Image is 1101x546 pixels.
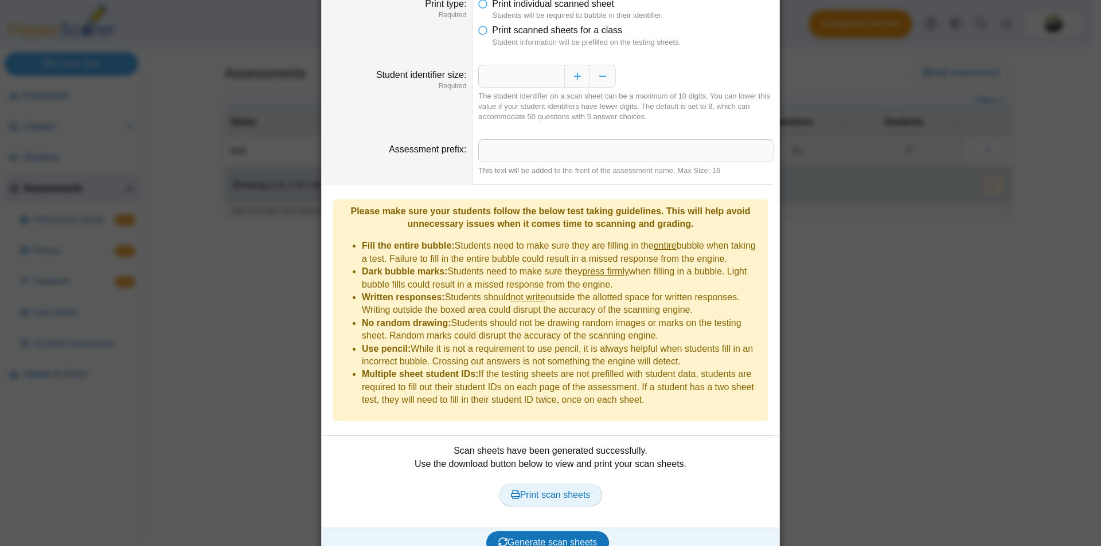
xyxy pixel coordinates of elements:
[362,369,479,379] b: Multiple sheet student IDs:
[511,490,591,500] span: Print scan sheets
[327,10,466,20] dfn: Required
[654,241,677,250] u: entire
[492,10,774,21] dfn: Students will be required to bubble in their identifier.
[510,292,545,302] u: not write
[499,484,603,506] a: Print scan sheets
[582,266,629,276] u: press firmly
[362,343,762,368] li: While it is not a requirement to use pencil, it is always helpful when students fill in an incorr...
[362,266,447,276] b: Dark bubble marks:
[362,239,762,265] li: Students need to make sure they are filling in the bubble when taking a test. Failure to fill in ...
[492,25,622,35] span: Print scanned sheets for a class
[362,265,762,291] li: Students need to make sure they when filling in a bubble. Light bubble fills could result in a mi...
[327,445,774,519] div: Scan sheets have been generated successfully. Use the download button below to view and print you...
[478,166,774,176] div: This text will be added to the front of the assessment name. Max Size: 16
[492,37,774,48] dfn: Student information will be prefilled on the testing sheets.
[389,144,466,154] label: Assessment prefix
[362,317,762,343] li: Students should not be drawing random images or marks on the testing sheet. Random marks could di...
[350,206,750,229] b: Please make sure your students follow the below test taking guidelines. This will help avoid unne...
[478,91,774,123] div: The student identifier on a scan sheet can be a maximum of 10 digits. You can lower this value if...
[564,65,590,88] button: Increase
[327,81,466,91] dfn: Required
[362,241,455,250] b: Fill the entire bubble:
[362,368,762,406] li: If the testing sheets are not prefilled with student data, students are required to fill out thei...
[362,344,411,353] b: Use pencil:
[362,318,451,328] b: No random drawing:
[362,292,445,302] b: Written responses:
[590,65,616,88] button: Decrease
[362,291,762,317] li: Students should outside the allotted space for written responses. Writing outside the boxed area ...
[376,70,466,80] label: Student identifier size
